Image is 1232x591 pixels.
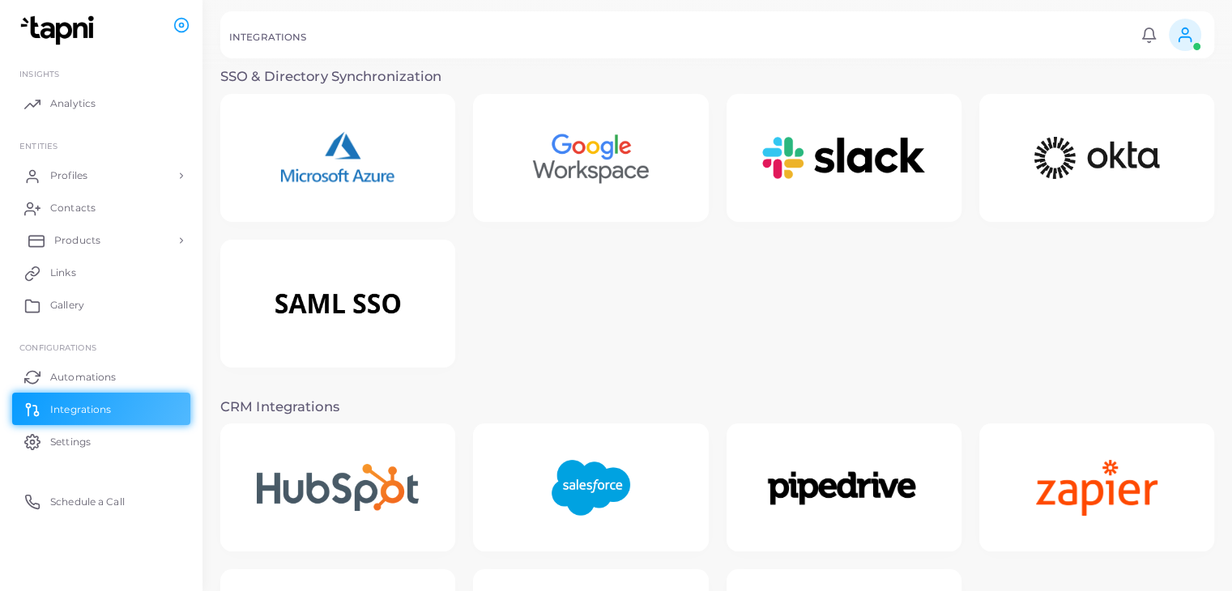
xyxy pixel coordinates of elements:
a: Contacts [12,192,190,224]
span: Links [50,266,76,280]
span: Contacts [50,201,96,215]
img: Hubspot [234,441,442,534]
a: Products [12,224,190,257]
span: Analytics [50,96,96,111]
h3: CRM Integrations [220,399,1214,415]
a: Analytics [12,87,190,120]
img: SAML [234,260,442,347]
a: Integrations [12,393,190,425]
a: Profiles [12,159,190,192]
a: Schedule a Call [12,485,190,517]
img: Slack [740,114,948,202]
h5: INTEGRATIONS [229,32,306,43]
img: Pipedrive [740,443,948,532]
span: INSIGHTS [19,69,59,79]
a: Gallery [12,289,190,321]
span: Products [54,233,100,248]
span: Profiles [50,168,87,183]
img: Google Workspace [508,108,674,209]
span: Schedule a Call [50,495,125,509]
span: Configurations [19,342,96,352]
img: Salesforce [528,437,653,538]
span: Settings [50,435,91,449]
img: Microsoft Azure [257,108,420,209]
h3: SSO & Directory Synchronization [220,69,1214,85]
span: Gallery [50,298,84,313]
span: ENTITIES [19,141,58,151]
a: Links [12,257,190,289]
a: Automations [12,360,190,393]
img: Zapier [1013,437,1180,538]
img: Okta [992,114,1200,202]
a: Settings [12,425,190,457]
span: Automations [50,370,116,385]
span: Integrations [50,402,111,417]
img: logo [15,15,104,45]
